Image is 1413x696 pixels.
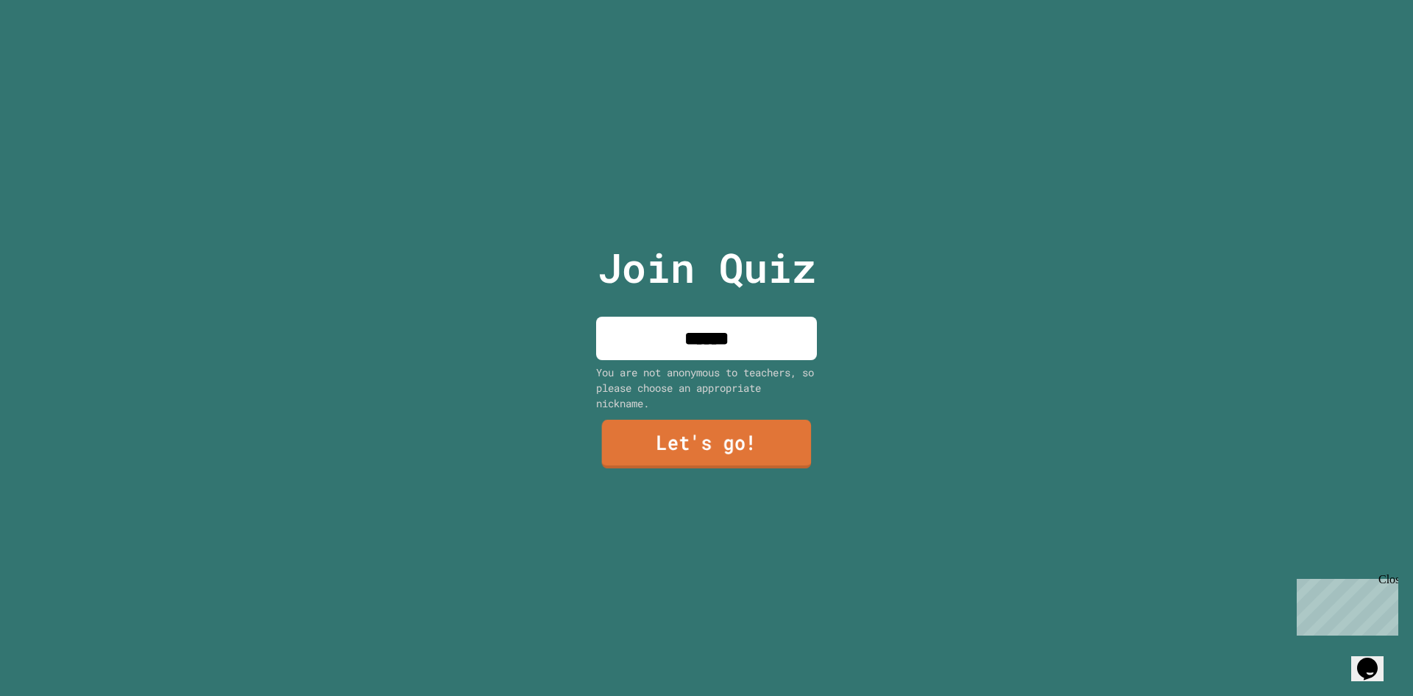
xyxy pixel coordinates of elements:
div: Chat with us now!Close [6,6,102,94]
p: Join Quiz [598,237,816,298]
iframe: chat widget [1291,573,1398,636]
a: Let's go! [602,420,812,468]
div: You are not anonymous to teachers, so please choose an appropriate nickname. [596,365,817,411]
iframe: chat widget [1351,637,1398,681]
